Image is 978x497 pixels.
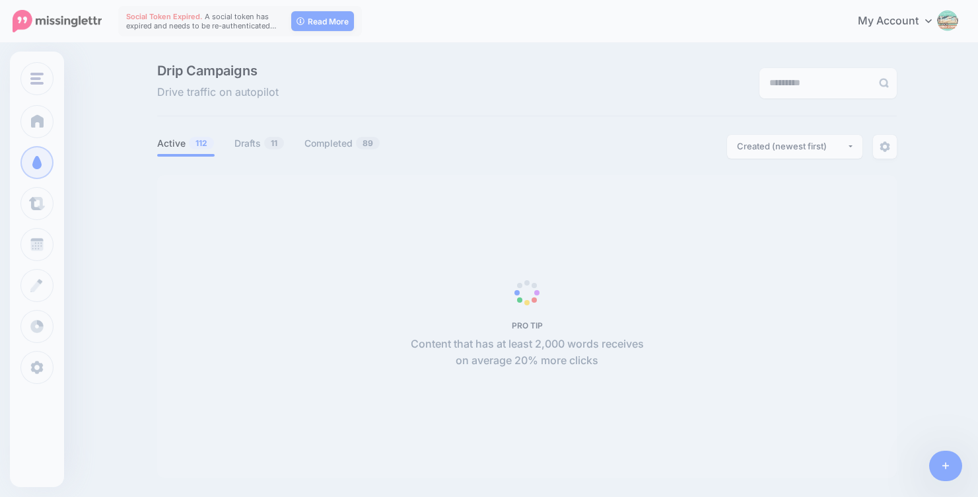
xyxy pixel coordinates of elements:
[291,11,354,31] a: Read More
[264,137,284,149] span: 11
[126,12,277,30] span: A social token has expired and needs to be re-authenticated…
[727,135,862,159] button: Created (newest first)
[157,84,279,101] span: Drive traffic on autopilot
[845,5,958,38] a: My Account
[403,336,651,370] p: Content that has at least 2,000 words receives on average 20% more clicks
[737,140,847,153] div: Created (newest first)
[13,10,102,32] img: Missinglettr
[126,12,203,21] span: Social Token Expired.
[879,78,889,88] img: search-grey-6.png
[880,141,890,152] img: settings-grey.png
[304,135,380,151] a: Completed89
[356,137,380,149] span: 89
[30,73,44,85] img: menu.png
[157,64,279,77] span: Drip Campaigns
[234,135,285,151] a: Drafts11
[157,135,215,151] a: Active112
[403,321,651,330] h5: PRO TIP
[189,137,214,149] span: 112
